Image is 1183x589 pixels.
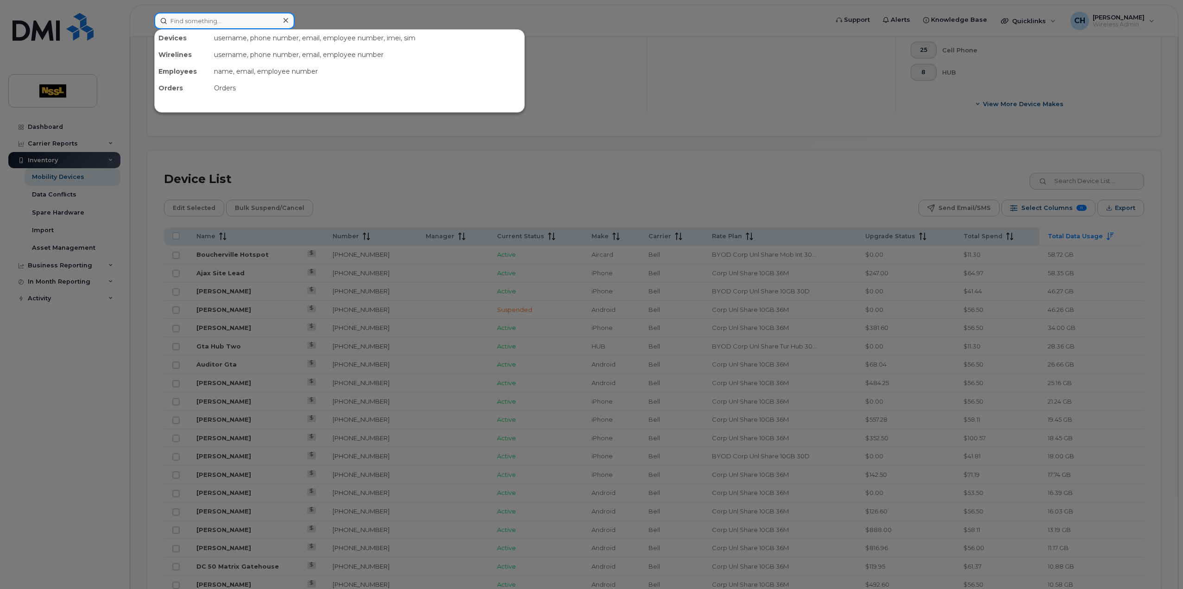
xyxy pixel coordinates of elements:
[154,13,295,29] input: Find something...
[210,30,524,46] div: username, phone number, email, employee number, imei, sim
[210,63,524,80] div: name, email, employee number
[155,80,210,96] div: Orders
[155,30,210,46] div: Devices
[155,46,210,63] div: Wirelines
[210,46,524,63] div: username, phone number, email, employee number
[155,63,210,80] div: Employees
[210,80,524,96] div: Orders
